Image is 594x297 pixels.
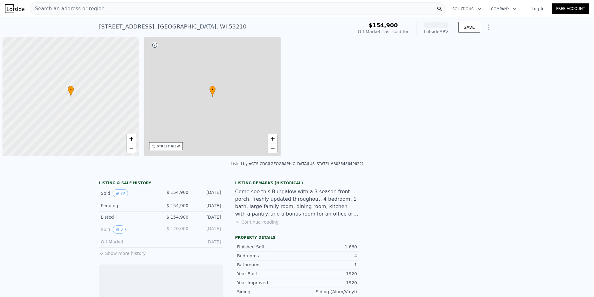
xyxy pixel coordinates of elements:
button: Company [486,3,522,15]
span: • [209,87,216,92]
div: LISTING & SALE HISTORY [99,181,223,187]
button: View historical data [113,189,128,197]
span: − [271,144,275,152]
div: Sold [101,189,156,197]
a: Free Account [552,3,589,14]
div: [STREET_ADDRESS] , [GEOGRAPHIC_DATA] , WI 53210 [99,22,247,31]
div: Finished Sqft [237,244,297,250]
div: Off Market [101,239,156,245]
div: [DATE] [193,189,221,197]
button: Show more history [99,248,146,256]
span: Search an address or region [30,5,105,12]
div: Bedrooms [237,253,297,259]
div: • [68,86,74,97]
div: Off Market, last sold for [358,28,409,35]
div: [DATE] [193,214,221,220]
div: Year Improved [237,280,297,286]
span: $ 154,900 [166,215,188,220]
span: • [68,87,74,92]
div: Come see this Bungalow with a 3 season front porch, freshly updated throughout, 4 bedroom, 1 bath... [235,188,359,218]
div: Sold [101,225,156,234]
a: Zoom in [268,134,277,143]
div: 1920 [297,271,357,277]
div: Bathrooms [237,262,297,268]
div: [DATE] [193,239,221,245]
div: • [209,86,216,97]
span: − [129,144,133,152]
span: $ 120,000 [166,226,188,231]
img: Lotside [5,4,24,13]
button: Solutions [447,3,486,15]
div: 1 [297,262,357,268]
span: + [271,135,275,142]
a: Zoom out [127,143,136,153]
div: Siding [237,289,297,295]
a: Log In [524,6,552,12]
div: Listed [101,214,156,220]
div: Year Built [237,271,297,277]
button: Continue reading [235,219,279,225]
span: $154,900 [368,22,398,28]
div: Listing Remarks (Historical) [235,181,359,186]
div: Siding (Alum/Vinyl) [297,289,357,295]
div: [DATE] [193,225,221,234]
div: 1920 [297,280,357,286]
div: Listed by ACTS CDC ([GEOGRAPHIC_DATA][US_STATE] #803548649622) [231,162,363,166]
div: 1,660 [297,244,357,250]
button: SAVE [458,22,480,33]
a: Zoom in [127,134,136,143]
div: [DATE] [193,203,221,209]
div: Pending [101,203,156,209]
div: Lotside ARV [424,28,449,35]
div: Property details [235,235,359,240]
span: + [129,135,133,142]
span: $ 154,900 [166,203,188,208]
div: STREET VIEW [157,144,180,149]
button: Show Options [483,21,495,33]
a: Zoom out [268,143,277,153]
div: 4 [297,253,357,259]
span: $ 154,900 [166,190,188,195]
button: View historical data [113,225,126,234]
